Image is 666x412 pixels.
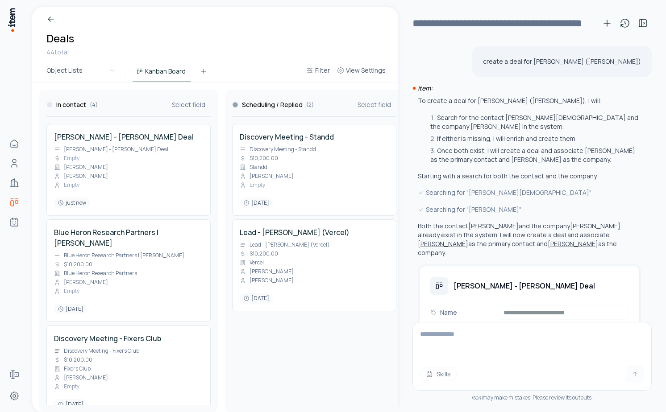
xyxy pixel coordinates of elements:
div: [DATE] [54,304,87,314]
li: Once both exist, I will create a deal and associate [PERSON_NAME] as the primary contact and [PER... [428,146,641,164]
span: Empty [64,288,79,295]
div: [PERSON_NAME] - [PERSON_NAME] Deal [54,146,168,153]
img: Item Brain Logo [7,7,16,33]
div: Standd [240,164,267,171]
div: [DATE] [240,198,273,208]
div: just now [54,198,90,208]
h4: Discovery Meeting - Fixers Club [54,333,161,344]
span: ( 2 ) [306,101,314,108]
div: $10,200.00 [240,250,278,257]
button: [PERSON_NAME] [468,222,519,231]
a: [PERSON_NAME] - [PERSON_NAME] Deal[PERSON_NAME] - [PERSON_NAME] DealEmpty[PERSON_NAME][PERSON_NAM... [54,132,203,208]
div: Blue Heron Research Partners | [PERSON_NAME]Blue Heron Research Partners | [PERSON_NAME]$10,200.0... [46,219,211,322]
span: Empty [64,155,79,162]
div: [PERSON_NAME] [54,279,108,286]
div: [PERSON_NAME] [240,277,294,284]
a: Companies [5,174,23,192]
h3: In contact [56,100,86,109]
button: New conversation [598,14,616,32]
div: Lead - [PERSON_NAME] (Vercel) [240,241,330,248]
div: [DATE] [240,293,273,304]
div: Lead - [PERSON_NAME] (Vercel)Lead - [PERSON_NAME] (Vercel)$10,200.00Vercel[PERSON_NAME][PERSON_NA... [232,219,396,311]
p: Breadcrumb [55,14,92,24]
p: Name [440,308,457,317]
h4: Blue Heron Research Partners | [PERSON_NAME] [54,227,203,248]
h3: [PERSON_NAME] - [PERSON_NAME] Deal [454,280,595,291]
div: $10,200.00 [54,261,92,268]
span: Empty [250,181,265,189]
a: Blue Heron Research Partners | [PERSON_NAME]Blue Heron Research Partners | [PERSON_NAME]$10,200.0... [54,227,203,314]
span: Filter [315,66,330,75]
span: View Settings [346,66,386,75]
a: Discovery Meeting - Fixers ClubDiscovery Meeting - Fixers Club$10,200.00Fixers Club[PERSON_NAME]E... [54,333,203,410]
div: [PERSON_NAME] [54,173,108,180]
button: [PERSON_NAME] [548,239,598,248]
h3: Scheduling / Replied [242,100,303,109]
div: $10,200.00 [54,356,92,363]
span: ( 4 ) [90,101,98,108]
div: Searching for "[PERSON_NAME][DEMOGRAPHIC_DATA]" [418,188,641,198]
li: Search for the contact [PERSON_NAME][DEMOGRAPHIC_DATA] and the company [PERSON_NAME] in the system. [428,113,641,131]
a: Forms [5,366,23,383]
p: To create a deal for [PERSON_NAME] ([PERSON_NAME]), I will: [418,96,641,105]
p: Both the contact and the company already exist in the system. [418,222,620,239]
div: Discovery Meeting - StanddDiscovery Meeting - Standd$10,200.00Standd[PERSON_NAME]Empty[DATE] [232,124,396,216]
a: Breadcrumb [46,14,92,24]
button: Skills [420,367,457,381]
div: [DATE] [54,399,87,410]
div: Blue Heron Research Partners [54,270,137,277]
span: Select field [358,100,391,109]
div: Fixers Club [54,365,91,372]
p: create a deal for [PERSON_NAME] ([PERSON_NAME]) [483,57,641,66]
button: Toggle sidebar [634,14,652,32]
div: Searching for "[PERSON_NAME]" [418,205,641,214]
span: Select field [172,100,205,109]
div: 44 total [46,47,74,57]
button: View Settings [333,65,389,81]
span: Empty [64,383,79,390]
li: If either is missing, I will enrich and create them. [428,134,641,143]
div: [PERSON_NAME] [54,374,108,381]
h1: Deals [46,31,74,45]
div: [PERSON_NAME] - [PERSON_NAME] Deal[PERSON_NAME] - [PERSON_NAME] DealEmpty[PERSON_NAME][PERSON_NAM... [46,124,211,216]
h4: Lead - [PERSON_NAME] (Vercel) [240,227,350,238]
div: Vercel [240,259,264,266]
a: Settings [5,387,23,405]
div: may make mistakes. Please review its outputs. [412,394,652,401]
div: [PERSON_NAME] [54,164,108,171]
a: Discovery Meeting - StanddDiscovery Meeting - Standd$10,200.00Standd[PERSON_NAME]Empty[DATE] [240,132,389,208]
a: deals [5,194,23,211]
div: Discovery Meeting - Standd [240,146,316,153]
span: Empty [64,181,79,189]
i: item [471,394,483,401]
div: [PERSON_NAME] [240,173,294,180]
button: Kanban Board [133,66,191,82]
div: $10,200.00 [240,155,278,162]
div: [PERSON_NAME] [240,268,294,275]
h4: Discovery Meeting - Standd [240,132,334,142]
a: Lead - [PERSON_NAME] (Vercel)Lead - [PERSON_NAME] (Vercel)$10,200.00Vercel[PERSON_NAME][PERSON_NA... [240,227,389,304]
span: Skills [437,370,451,379]
button: Filter [303,65,333,81]
p: I will now create a deal and associate as the primary contact and as the company. [418,231,617,257]
a: Agents [5,213,23,231]
button: View history [616,14,634,32]
a: Contacts [5,154,23,172]
a: Home [5,135,23,152]
div: Discovery Meeting - Fixers Club [54,347,139,354]
button: [PERSON_NAME] [570,222,620,231]
button: [PERSON_NAME] [418,239,468,248]
i: item: [418,84,433,92]
p: Starting with a search for both the contact and the company. [418,172,641,181]
div: Blue Heron Research Partners | [PERSON_NAME] [54,252,184,259]
h4: [PERSON_NAME] - [PERSON_NAME] Deal [54,132,193,142]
